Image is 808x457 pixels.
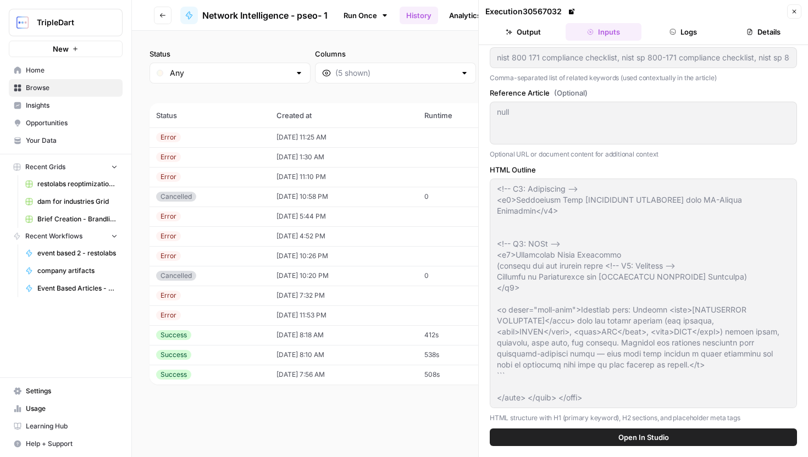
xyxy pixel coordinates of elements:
td: [DATE] 7:56 AM [270,365,418,384]
a: Brief Creation - Brandlife Grid [20,210,123,228]
span: Event Based Articles - Restolabs [37,283,118,293]
a: dam for industries Grid [20,193,123,210]
span: Help + Support [26,439,118,449]
a: event based 2 - restolabs [20,244,123,262]
span: Browse [26,83,118,93]
a: Run Once [336,6,395,25]
div: Success [156,370,191,380]
button: New [9,41,123,57]
button: Inputs [566,23,641,41]
div: Error [156,132,181,142]
div: Success [156,350,191,360]
input: compliance framework, security audit, risk assessment [497,52,790,63]
label: Columns [315,48,476,59]
div: Cancelled [156,271,196,281]
div: Execution 30567032 [485,6,577,17]
span: Insights [26,101,118,110]
span: dam for industries Grid [37,197,118,207]
a: restolabs reoptimizations aug [20,175,123,193]
button: Recent Grids [9,159,123,175]
th: Status [150,103,270,127]
span: company artifacts [37,266,118,276]
td: [DATE] 5:44 PM [270,207,418,226]
span: restolabs reoptimizations aug [37,179,118,189]
span: event based 2 - restolabs [37,248,118,258]
th: Runtime [418,103,511,127]
span: TripleDart [37,17,103,28]
a: Settings [9,382,123,400]
span: Recent Workflows [25,231,82,241]
input: Any [170,68,290,79]
td: 538s [418,345,511,365]
span: Home [26,65,118,75]
a: Home [9,62,123,79]
a: Insights [9,97,123,114]
button: Workspace: TripleDart [9,9,123,36]
th: Created at [270,103,418,127]
div: Error [156,211,181,221]
button: Details [726,23,801,41]
div: Error [156,251,181,261]
div: Error [156,152,181,162]
span: Recent Grids [25,162,65,172]
div: Cancelled [156,192,196,202]
label: HTML Outline [490,164,797,175]
span: (13 records) [150,83,790,103]
a: Usage [9,400,123,417]
div: Error [156,310,181,320]
span: Settings [26,386,118,396]
td: 0 [418,187,511,207]
p: Optional URL or document content for additional context [490,149,797,160]
button: Logs [646,23,722,41]
td: 508s [418,365,511,384]
a: Opportunities [9,114,123,132]
td: [DATE] 10:58 PM [270,187,418,207]
textarea: null [497,107,790,118]
label: Status [150,48,311,59]
button: Output [485,23,561,41]
span: New [53,43,69,54]
td: [DATE] 11:25 AM [270,127,418,147]
div: Error [156,291,181,300]
td: 0 [418,266,511,286]
span: Your Data [26,136,118,146]
span: Network Intelligence - pseo- 1 [202,9,328,22]
span: (Optional) [554,87,588,98]
a: company artifacts [20,262,123,280]
a: Your Data [9,132,123,149]
td: [DATE] 10:20 PM [270,266,418,286]
span: Opportunities [26,118,118,128]
a: Event Based Articles - Restolabs [20,280,123,297]
td: [DATE] 8:10 AM [270,345,418,365]
span: Open In Studio [618,432,669,443]
div: Success [156,330,191,340]
td: [DATE] 8:18 AM [270,325,418,345]
td: [DATE] 11:53 PM [270,305,418,325]
td: 412s [418,325,511,345]
button: Recent Workflows [9,228,123,244]
input: (5 shown) [335,68,456,79]
span: Usage [26,404,118,414]
p: Comma-separated list of related keywords (used contextually in the article) [490,73,797,83]
td: [DATE] 11:10 PM [270,167,418,187]
div: Error [156,172,181,182]
p: HTML structure with H1 (primary keyword), H2 sections, and placeholder meta tags [490,413,797,423]
td: [DATE] 1:30 AM [270,147,418,167]
label: Reference Article [490,87,797,98]
button: Help + Support [9,435,123,453]
a: Browse [9,79,123,97]
a: History [400,7,438,24]
a: Network Intelligence - pseo- 1 [180,7,328,24]
span: Learning Hub [26,421,118,431]
a: Learning Hub [9,417,123,435]
button: Open In Studio [490,428,797,446]
a: Analytics [442,7,488,24]
span: Brief Creation - Brandlife Grid [37,214,118,224]
img: TripleDart Logo [13,13,32,32]
div: Error [156,231,181,241]
td: [DATE] 4:52 PM [270,226,418,246]
td: [DATE] 7:32 PM [270,286,418,305]
td: [DATE] 10:26 PM [270,246,418,266]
